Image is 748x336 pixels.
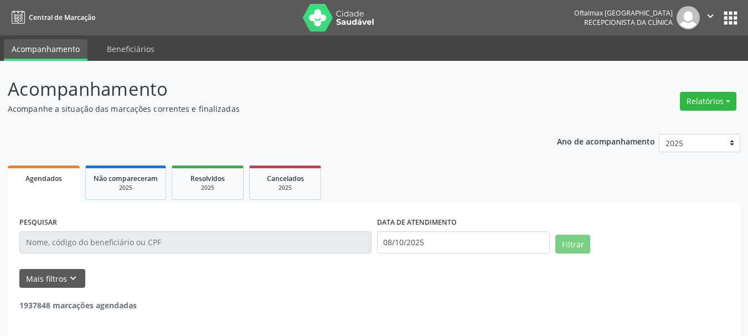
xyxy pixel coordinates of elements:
input: Nome, código do beneficiário ou CPF [19,231,372,254]
button: Relatórios [680,92,736,111]
span: Resolvidos [190,174,225,183]
button: apps [721,8,740,28]
label: DATA DE ATENDIMENTO [377,214,457,231]
button: Filtrar [555,235,590,254]
span: Central de Marcação [29,13,95,22]
i:  [704,10,716,22]
span: Não compareceram [94,174,158,183]
label: PESQUISAR [19,214,57,231]
img: img [677,6,700,29]
a: Beneficiários [99,39,162,59]
button: Mais filtroskeyboard_arrow_down [19,269,85,288]
span: Agendados [25,174,62,183]
div: Oftalmax [GEOGRAPHIC_DATA] [574,8,673,18]
div: 2025 [94,184,158,192]
p: Ano de acompanhamento [557,134,655,148]
i: keyboard_arrow_down [67,272,79,285]
a: Central de Marcação [8,8,95,27]
span: Recepcionista da clínica [584,18,673,27]
div: 2025 [257,184,313,192]
p: Acompanhe a situação das marcações correntes e finalizadas [8,103,520,115]
div: 2025 [180,184,235,192]
span: Cancelados [267,174,304,183]
a: Acompanhamento [4,39,87,61]
strong: 1937848 marcações agendadas [19,300,137,311]
button:  [700,6,721,29]
input: Selecione um intervalo [377,231,550,254]
p: Acompanhamento [8,75,520,103]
